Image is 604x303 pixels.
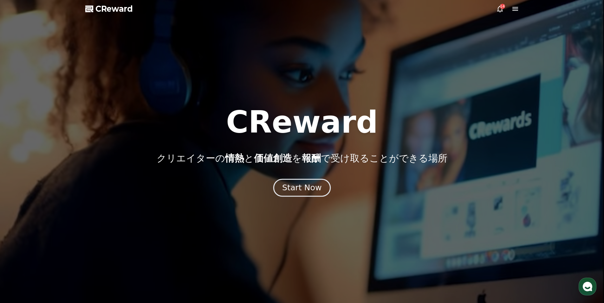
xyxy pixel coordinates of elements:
[302,153,321,164] span: 報酬
[18,29,107,42] div: 連休のため、 いたします。
[35,10,81,16] div: Back on [DATE] 8:30 AM
[14,81,100,167] img: thumbnail
[157,153,447,164] p: クリエイターの と を で受け取ることができる場所
[18,29,103,41] b: カスタマーサポートは下記の期間休業
[18,54,107,67] div: なお、翌週の出金は通常通り行われます。
[254,153,292,164] span: 価値創造
[18,42,107,54] div: 休業期間：2025年10月3日（金）～10月9日（木）
[275,186,329,192] a: Start Now
[18,70,107,77] div: ありがとうございます。
[95,4,133,14] span: CReward
[282,182,321,193] div: Start Now
[18,16,107,29] div: いつもクリワードをご利用いただきありがとうございます。
[6,199,119,212] button: Start a Chat
[500,4,505,9] div: 14
[85,4,133,14] a: CReward
[226,107,378,137] h1: CReward
[496,5,504,13] a: 14
[273,179,331,197] button: Start Now
[225,153,244,164] span: 情熱
[35,3,60,10] div: CReward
